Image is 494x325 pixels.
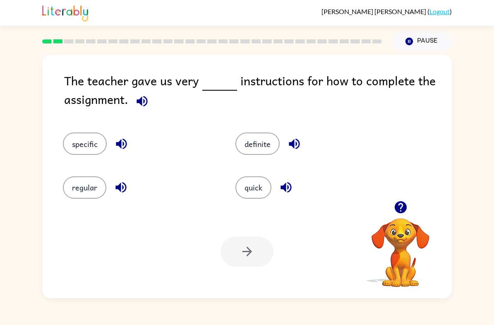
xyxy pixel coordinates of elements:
span: [PERSON_NAME] [PERSON_NAME] [321,7,427,15]
button: regular [63,176,106,199]
button: specific [63,132,107,155]
button: definite [235,132,280,155]
a: Logout [429,7,450,15]
button: Pause [392,32,452,51]
div: ( ) [321,7,452,15]
img: Literably [42,3,88,22]
button: quick [235,176,271,199]
video: Your browser must support playing .mp4 files to use Literably. Please try using another browser. [359,205,442,288]
div: The teacher gave us very instructions for how to complete the assignment. [64,71,452,116]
